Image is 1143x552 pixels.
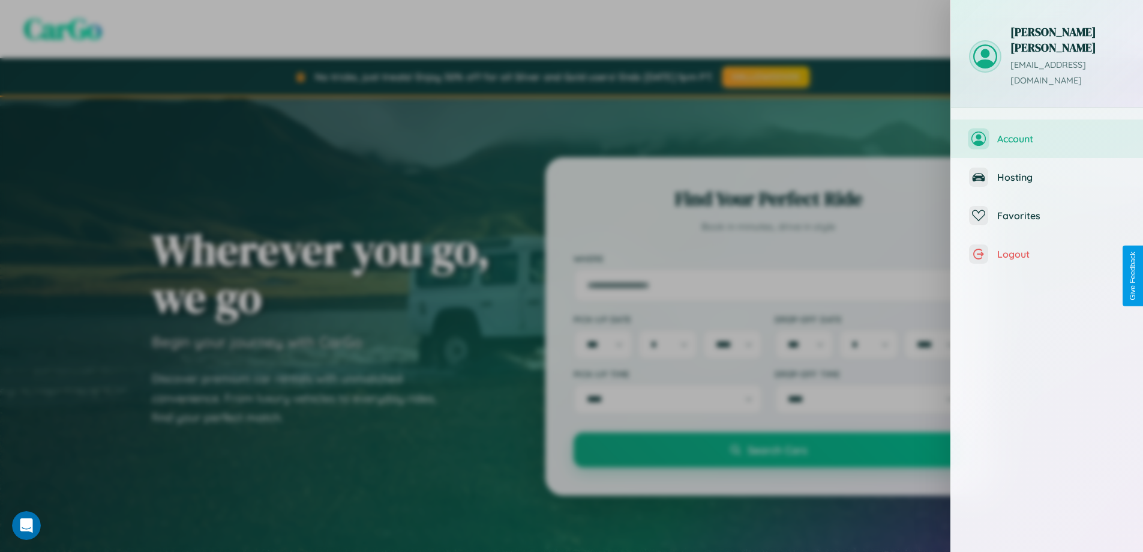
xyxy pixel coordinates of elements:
[1010,24,1125,55] h3: [PERSON_NAME] [PERSON_NAME]
[997,171,1125,183] span: Hosting
[997,133,1125,145] span: Account
[951,158,1143,196] button: Hosting
[12,511,41,540] iframe: Intercom live chat
[997,210,1125,222] span: Favorites
[1010,58,1125,89] p: [EMAIL_ADDRESS][DOMAIN_NAME]
[951,120,1143,158] button: Account
[951,235,1143,273] button: Logout
[951,196,1143,235] button: Favorites
[1129,252,1137,300] div: Give Feedback
[997,248,1125,260] span: Logout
